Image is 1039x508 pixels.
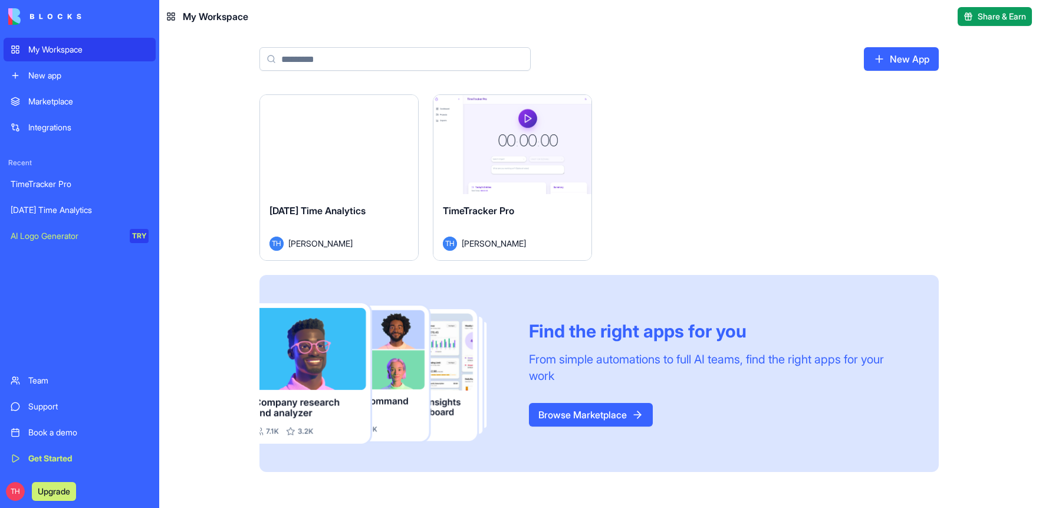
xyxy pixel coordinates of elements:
span: TH [443,237,457,251]
img: Frame_181_egmpey.png [259,303,510,444]
button: Share & Earn [958,7,1032,26]
div: TimeTracker Pro [11,178,149,190]
div: Support [28,401,149,412]
a: AI Logo GeneratorTRY [4,224,156,248]
a: Book a demo [4,421,156,444]
a: [DATE] Time Analytics [4,198,156,222]
div: From simple automations to full AI teams, find the right apps for your work [529,351,910,384]
a: My Workspace [4,38,156,61]
div: [DATE] Time Analytics [11,204,149,216]
a: New App [864,47,939,71]
div: TRY [130,229,149,243]
span: Share & Earn [978,11,1026,22]
span: [PERSON_NAME] [462,237,526,250]
a: Get Started [4,447,156,470]
div: Marketplace [28,96,149,107]
a: Browse Marketplace [529,403,653,427]
div: Find the right apps for you [529,320,910,342]
div: Integrations [28,122,149,133]
span: TimeTracker Pro [443,205,514,217]
a: Upgrade [32,485,76,497]
div: Get Started [28,453,149,464]
div: My Workspace [28,44,149,55]
a: New app [4,64,156,87]
a: Support [4,395,156,418]
a: TimeTracker Pro [4,172,156,196]
img: logo [8,8,81,25]
span: TH [269,237,284,251]
span: My Workspace [183,9,248,24]
div: Book a demo [28,427,149,438]
a: TimeTracker ProTH[PERSON_NAME] [433,94,592,261]
div: AI Logo Generator [11,230,121,242]
div: New app [28,70,149,81]
span: TH [6,482,25,501]
button: Upgrade [32,482,76,501]
div: Team [28,375,149,386]
a: [DATE] Time AnalyticsTH[PERSON_NAME] [259,94,419,261]
a: Integrations [4,116,156,139]
span: [DATE] Time Analytics [269,205,366,217]
span: [PERSON_NAME] [288,237,353,250]
a: Marketplace [4,90,156,113]
a: Team [4,369,156,392]
span: Recent [4,158,156,168]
